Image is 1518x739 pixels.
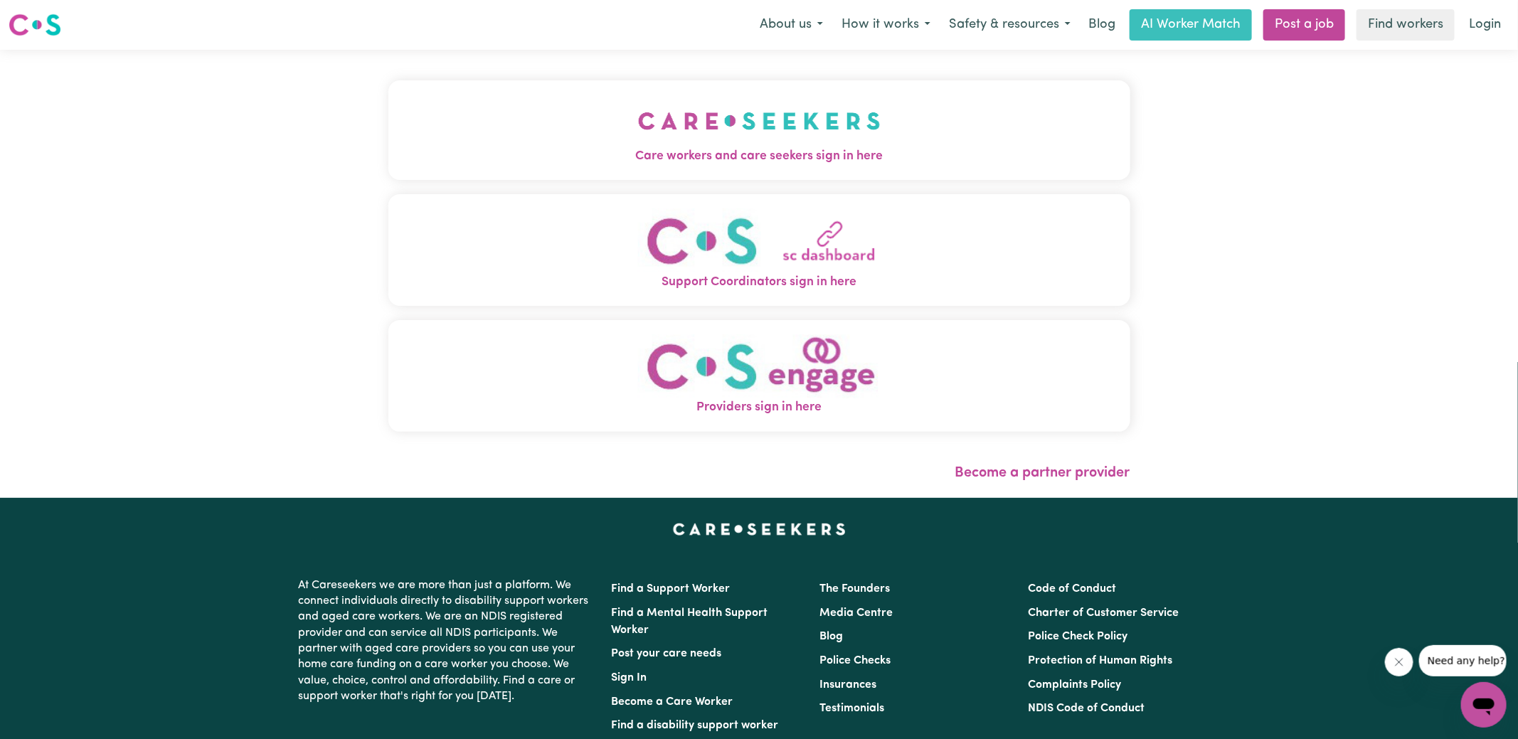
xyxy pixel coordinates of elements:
a: Complaints Policy [1029,679,1122,691]
p: At Careseekers we are more than just a platform. We connect individuals directly to disability su... [298,572,594,711]
span: Providers sign in here [388,398,1130,417]
a: Careseekers logo [9,9,61,41]
a: Media Centre [819,607,893,619]
button: Support Coordinators sign in here [388,194,1130,306]
a: Login [1460,9,1509,41]
button: Care workers and care seekers sign in here [388,80,1130,180]
a: Become a Care Worker [611,696,733,708]
button: About us [750,10,832,40]
button: Safety & resources [940,10,1080,40]
iframe: Button to launch messaging window [1461,682,1507,728]
a: Testimonials [819,703,884,714]
a: The Founders [819,583,890,595]
a: Charter of Customer Service [1029,607,1179,619]
a: Code of Conduct [1029,583,1117,595]
span: Care workers and care seekers sign in here [388,147,1130,166]
iframe: Close message [1385,648,1413,676]
a: NDIS Code of Conduct [1029,703,1145,714]
a: Police Checks [819,655,891,666]
a: Sign In [611,672,647,684]
a: Protection of Human Rights [1029,655,1173,666]
a: AI Worker Match [1130,9,1252,41]
img: Careseekers logo [9,12,61,38]
a: Insurances [819,679,876,691]
a: Find a Support Worker [611,583,730,595]
a: Find a Mental Health Support Worker [611,607,768,636]
a: Police Check Policy [1029,631,1128,642]
button: Providers sign in here [388,320,1130,432]
a: Post your care needs [611,648,721,659]
a: Careseekers home page [673,523,846,535]
a: Find workers [1357,9,1455,41]
a: Post a job [1263,9,1345,41]
a: Find a disability support worker [611,720,778,731]
iframe: Message from company [1419,645,1507,676]
a: Become a partner provider [955,466,1130,480]
span: Support Coordinators sign in here [388,273,1130,292]
a: Blog [819,631,843,642]
a: Blog [1080,9,1124,41]
button: How it works [832,10,940,40]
